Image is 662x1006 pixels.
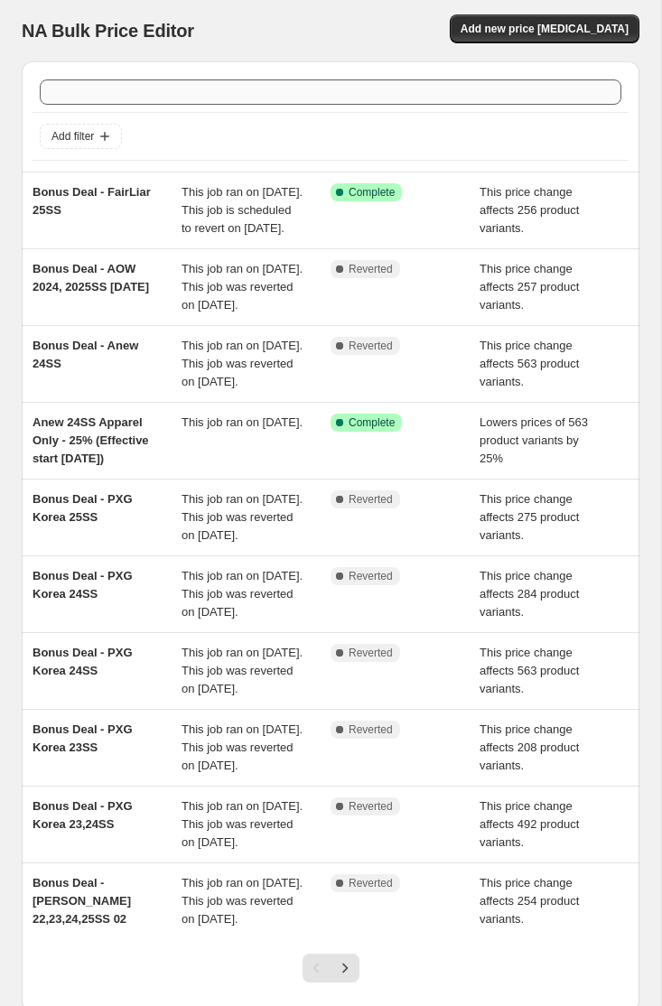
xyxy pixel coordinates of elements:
span: Reverted [349,722,393,737]
span: This price change affects 254 product variants. [480,876,579,926]
nav: Pagination [303,954,359,983]
span: This job ran on [DATE]. [182,415,303,429]
span: This job ran on [DATE]. This job was reverted on [DATE]. [182,646,303,695]
button: Next [331,954,359,983]
span: This job ran on [DATE]. This job was reverted on [DATE]. [182,799,303,849]
span: Reverted [349,569,393,583]
span: This price change affects 257 product variants. [480,262,579,312]
span: Reverted [349,492,393,507]
span: Reverted [349,799,393,814]
span: Bonus Deal - [PERSON_NAME] 22,23,24,25SS 02 [33,876,131,926]
span: Bonus Deal - PXG Korea 24SS [33,569,133,601]
span: NA Bulk Price Editor [22,21,194,41]
span: Add new price [MEDICAL_DATA] [461,22,629,36]
span: Anew 24SS Apparel Only - 25% (Effective start [DATE]) [33,415,149,465]
span: Reverted [349,876,393,890]
span: Bonus Deal - PXG Korea 25SS [33,492,133,524]
span: This job ran on [DATE]. This job was reverted on [DATE]. [182,722,303,772]
button: Add new price [MEDICAL_DATA] [450,14,639,43]
span: This price change affects 275 product variants. [480,492,579,542]
span: This price change affects 492 product variants. [480,799,579,849]
button: Add filter [40,124,122,149]
span: This job ran on [DATE]. This job was reverted on [DATE]. [182,262,303,312]
span: Bonus Deal - PXG Korea 23SS [33,722,133,754]
span: Bonus Deal - AOW 2024, 2025SS [DATE] [33,262,149,293]
span: Lowers prices of 563 product variants by 25% [480,415,588,465]
span: This job ran on [DATE]. This job was reverted on [DATE]. [182,569,303,619]
span: Add filter [51,129,94,144]
span: Bonus Deal - FairLiar 25SS [33,185,151,217]
span: This job ran on [DATE]. This job was reverted on [DATE]. [182,339,303,388]
span: Complete [349,185,395,200]
span: This price change affects 563 product variants. [480,339,579,388]
span: Complete [349,415,395,430]
span: Bonus Deal - PXG Korea 24SS [33,646,133,677]
span: Reverted [349,646,393,660]
span: This job ran on [DATE]. This job is scheduled to revert on [DATE]. [182,185,303,235]
span: Bonus Deal - PXG Korea 23,24SS [33,799,133,831]
span: This price change affects 256 product variants. [480,185,579,235]
span: Bonus Deal - Anew 24SS [33,339,138,370]
span: This job ran on [DATE]. This job was reverted on [DATE]. [182,492,303,542]
span: This price change affects 563 product variants. [480,646,579,695]
span: This job ran on [DATE]. This job was reverted on [DATE]. [182,876,303,926]
span: Reverted [349,262,393,276]
span: Reverted [349,339,393,353]
span: This price change affects 284 product variants. [480,569,579,619]
span: This price change affects 208 product variants. [480,722,579,772]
